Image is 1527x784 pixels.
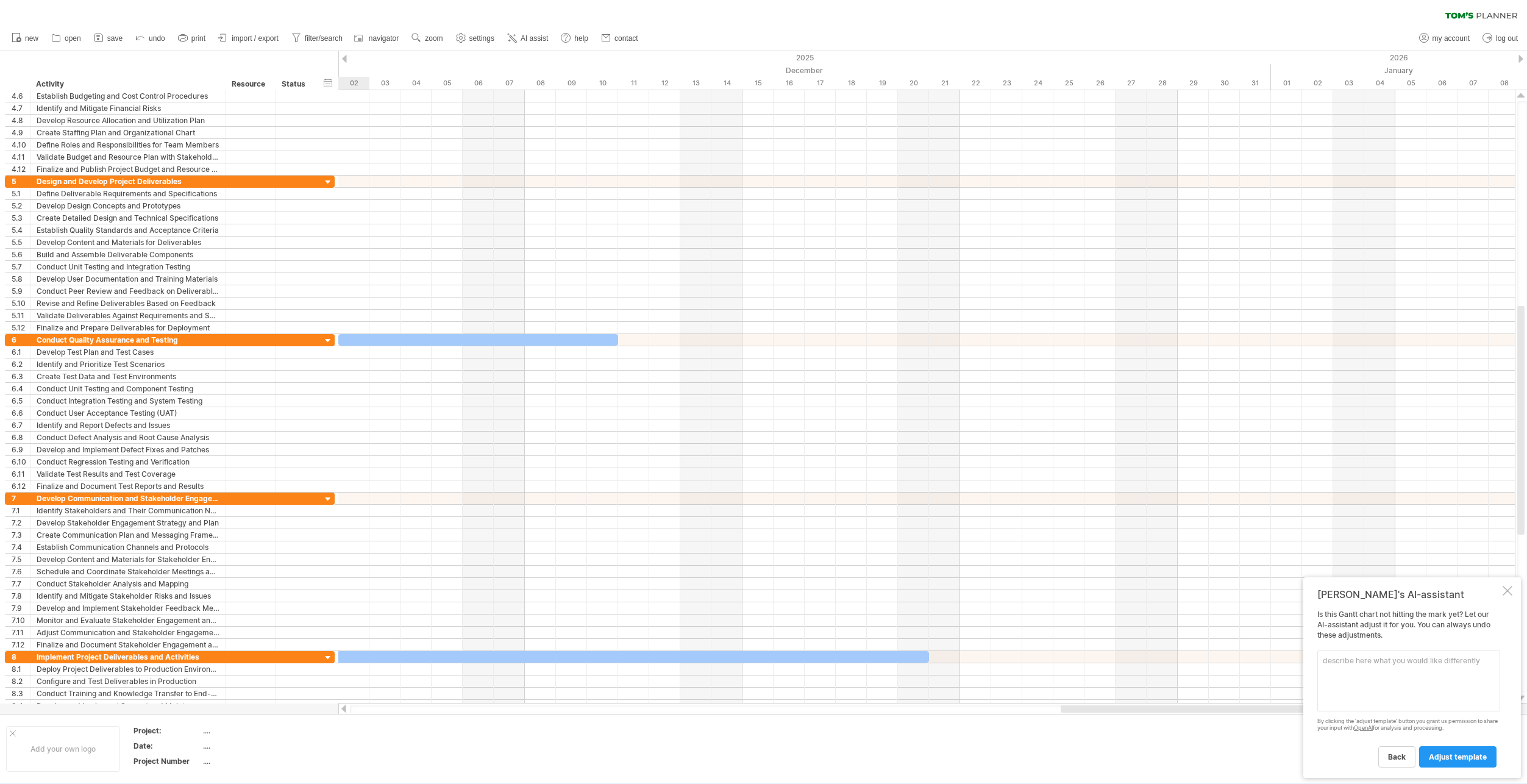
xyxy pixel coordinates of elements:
[37,334,219,346] div: Conduct Quality Assurance and Testing
[107,34,123,43] span: save
[494,77,525,90] div: Sunday, 7 December 2025
[408,30,446,46] a: zoom
[37,163,219,175] div: Finalize and Publish Project Budget and Resource Plan
[12,346,30,358] div: 6.1
[12,115,30,126] div: 4.8
[1317,718,1500,732] div: By clicking the 'adjust template' button you grant us permission to share your input with for ana...
[1147,77,1178,90] div: Sunday, 28 December 2025
[12,480,30,492] div: 6.12
[48,30,85,46] a: open
[133,725,201,736] div: Project:
[37,176,219,187] div: Design and Develop Project Deliverables
[37,493,219,504] div: Develop Communication and Stakeholder Engagement Plan
[469,34,494,43] span: settings
[12,310,30,321] div: 5.11
[37,639,219,650] div: Finalize and Document Stakeholder Engagement and Communication Plan
[680,77,711,90] div: Saturday, 13 December 2025
[960,77,991,90] div: Monday, 22 December 2025
[12,139,30,151] div: 4.10
[37,115,219,126] div: Develop Resource Allocation and Utilization Plan
[1209,77,1240,90] div: Tuesday, 30 December 2025
[37,554,219,565] div: Develop Content and Materials for Stakeholder Engagement
[425,34,443,43] span: zoom
[37,675,219,687] div: Configure and Test Deliverables in Production
[37,237,219,248] div: Develop Content and Materials for Deliverables
[37,383,219,394] div: Conduct Unit Testing and Component Testing
[37,285,219,297] div: Conduct Peer Review and Feedback on Deliverables
[132,30,169,46] a: undo
[12,444,30,455] div: 6.9
[1333,77,1364,90] div: Saturday, 3 January 2026
[12,407,30,419] div: 6.6
[742,77,774,90] div: Monday, 15 December 2025
[521,34,548,43] span: AI assist
[12,200,30,212] div: 5.2
[991,77,1022,90] div: Tuesday, 23 December 2025
[37,310,219,321] div: Validate Deliverables Against Requirements and Specifications
[175,30,209,46] a: print
[307,64,1271,77] div: December 2025
[12,627,30,638] div: 7.11
[12,639,30,650] div: 7.12
[37,627,219,638] div: Adjust Communication and Stakeholder Engagement Plan as Needed
[1489,77,1520,90] div: Thursday, 8 January 2026
[37,505,219,516] div: Identify Stakeholders and Their Communication Needs
[618,77,649,90] div: Thursday, 11 December 2025
[12,151,30,163] div: 4.11
[12,456,30,468] div: 6.10
[37,578,219,590] div: Conduct Stakeholder Analysis and Mapping
[288,30,346,46] a: filter/search
[12,224,30,236] div: 5.4
[37,700,219,711] div: Develop and Implement Support and Maintenance Plan
[37,566,219,577] div: Schedule and Coordinate Stakeholder Meetings and Events
[805,77,836,90] div: Wednesday, 17 December 2025
[37,468,219,480] div: Validate Test Results and Test Coverage
[282,78,308,90] div: Status
[614,34,638,43] span: contact
[65,34,81,43] span: open
[133,741,201,751] div: Date:
[6,726,120,772] div: Add your own logo
[867,77,898,90] div: Friday, 19 December 2025
[37,407,219,419] div: Conduct User Acceptance Testing (UAT)
[12,688,30,699] div: 8.3
[574,34,588,43] span: help
[12,700,30,711] div: 8.4
[774,77,805,90] div: Tuesday, 16 December 2025
[463,77,494,90] div: Saturday, 6 December 2025
[711,77,742,90] div: Sunday, 14 December 2025
[1426,77,1458,90] div: Tuesday, 6 January 2026
[12,615,30,626] div: 7.10
[12,90,30,102] div: 4.6
[12,541,30,553] div: 7.4
[37,127,219,138] div: Create Staffing Plan and Organizational Chart
[12,212,30,224] div: 5.3
[37,249,219,260] div: Build and Assemble Deliverable Components
[649,77,680,90] div: Friday, 12 December 2025
[37,346,219,358] div: Develop Test Plan and Test Cases
[1240,77,1271,90] div: Wednesday, 31 December 2025
[1429,752,1487,761] span: adjust template
[37,590,219,602] div: Identify and Mitigate Stakeholder Risks and Issues
[12,298,30,309] div: 5.10
[37,444,219,455] div: Develop and Implement Defect Fixes and Patches
[1433,34,1470,43] span: my account
[558,30,592,46] a: help
[12,322,30,333] div: 5.12
[12,468,30,480] div: 6.11
[12,517,30,529] div: 7.2
[37,224,219,236] div: Establish Quality Standards and Acceptance Criteria
[37,456,219,468] div: Conduct Regression Testing and Verification
[37,298,219,309] div: Revise and Refine Deliverables Based on Feedback
[37,212,219,224] div: Create Detailed Design and Technical Specifications
[215,30,282,46] a: import / export
[369,34,399,43] span: navigator
[1416,30,1473,46] a: my account
[12,249,30,260] div: 5.6
[1388,752,1406,761] span: back
[37,151,219,163] div: Validate Budget and Resource Plan with Stakeholders
[1178,77,1209,90] div: Monday, 29 December 2025
[203,725,305,736] div: ....
[12,493,30,504] div: 7
[12,663,30,675] div: 8.1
